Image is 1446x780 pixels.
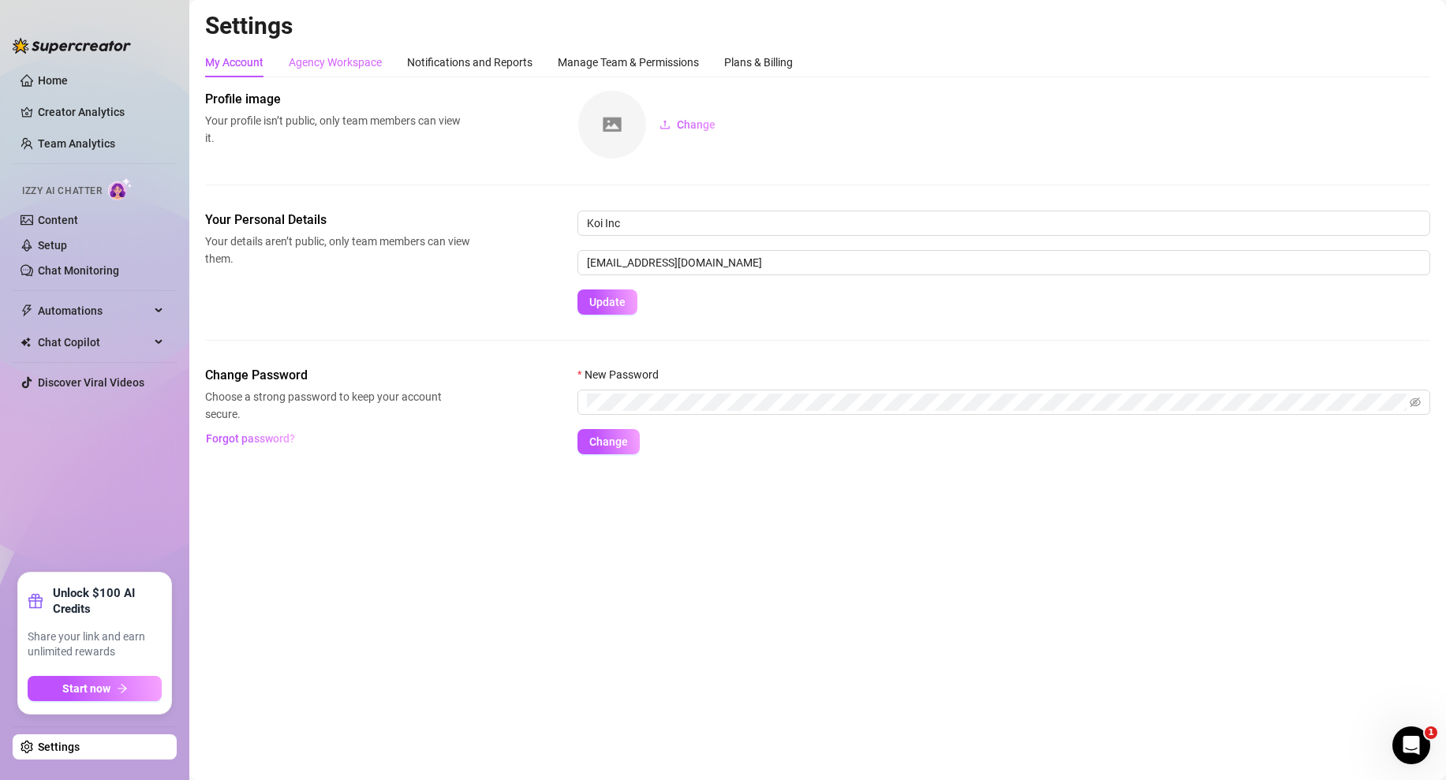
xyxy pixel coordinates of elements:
[558,54,699,71] div: Manage Team & Permissions
[38,137,115,150] a: Team Analytics
[724,54,793,71] div: Plans & Billing
[28,629,162,660] span: Share your link and earn unlimited rewards
[38,264,119,277] a: Chat Monitoring
[1392,726,1430,764] iframe: Intercom live chat
[205,388,470,423] span: Choose a strong password to keep your account secure.
[205,54,263,71] div: My Account
[577,211,1430,236] input: Enter name
[205,112,470,147] span: Your profile isn’t public, only team members can view it.
[38,298,150,323] span: Automations
[205,211,470,230] span: Your Personal Details
[38,376,144,389] a: Discover Viral Videos
[577,366,669,383] label: New Password
[28,593,43,609] span: gift
[62,682,110,695] span: Start now
[577,289,637,315] button: Update
[117,683,128,694] span: arrow-right
[577,429,640,454] button: Change
[38,74,68,87] a: Home
[647,112,728,137] button: Change
[1410,397,1421,408] span: eye-invisible
[205,366,470,385] span: Change Password
[577,250,1430,275] input: Enter new email
[38,330,150,355] span: Chat Copilot
[205,233,470,267] span: Your details aren’t public, only team members can view them.
[38,741,80,753] a: Settings
[108,177,133,200] img: AI Chatter
[289,54,382,71] div: Agency Workspace
[578,91,646,159] img: square-placeholder.png
[659,119,671,130] span: upload
[587,394,1407,411] input: New Password
[205,11,1430,41] h2: Settings
[206,432,295,445] span: Forgot password?
[407,54,532,71] div: Notifications and Reports
[38,214,78,226] a: Content
[205,90,470,109] span: Profile image
[589,296,626,308] span: Update
[53,585,162,617] strong: Unlock $100 AI Credits
[589,435,628,448] span: Change
[21,304,33,317] span: thunderbolt
[38,239,67,252] a: Setup
[13,38,131,54] img: logo-BBDzfeDw.svg
[38,99,164,125] a: Creator Analytics
[1425,726,1437,739] span: 1
[21,337,31,348] img: Chat Copilot
[22,184,102,199] span: Izzy AI Chatter
[205,426,295,451] button: Forgot password?
[28,676,162,701] button: Start nowarrow-right
[677,118,716,131] span: Change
